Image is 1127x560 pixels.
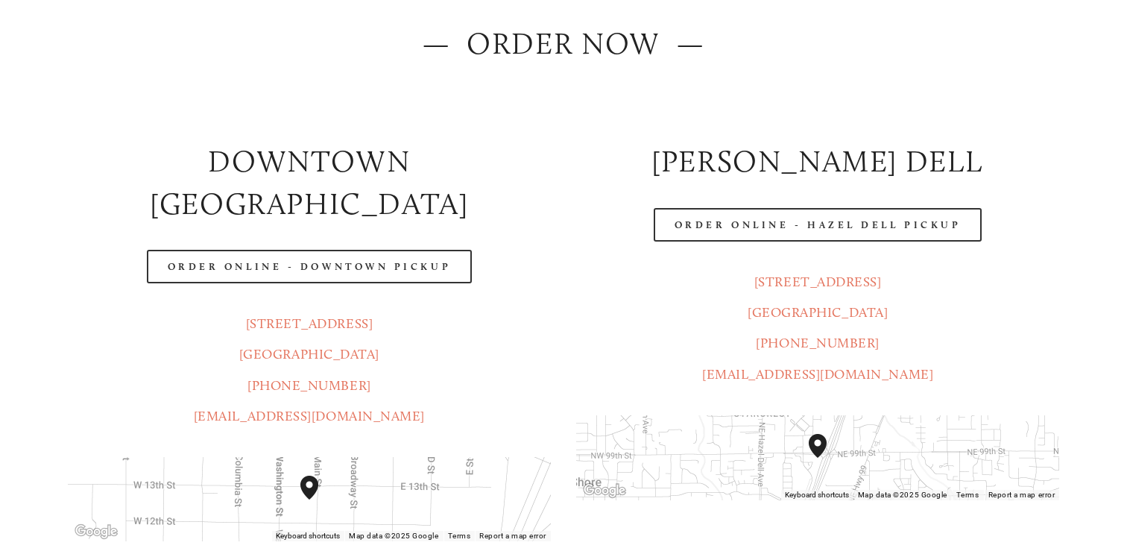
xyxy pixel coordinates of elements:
[72,522,121,541] a: Open this area in Google Maps (opens a new window)
[785,490,849,500] button: Keyboard shortcuts
[702,366,933,383] a: [EMAIL_ADDRESS][DOMAIN_NAME]
[479,532,546,540] a: Report a map error
[809,434,845,482] div: Amaro's Table 816 Northeast 98th Circle Vancouver, WA, 98665, United States
[956,491,979,499] a: Terms
[576,140,1059,182] h2: [PERSON_NAME] DELL
[246,315,373,332] a: [STREET_ADDRESS]
[68,140,551,224] h2: Downtown [GEOGRAPHIC_DATA]
[194,408,425,424] a: [EMAIL_ADDRESS][DOMAIN_NAME]
[349,532,438,540] span: Map data ©2025 Google
[988,491,1055,499] a: Report a map error
[580,481,629,500] a: Open this area in Google Maps (opens a new window)
[72,522,121,541] img: Google
[300,476,336,523] div: Amaro's Table 1220 Main Street vancouver, United States
[448,532,471,540] a: Terms
[748,304,888,321] a: [GEOGRAPHIC_DATA]
[239,346,379,362] a: [GEOGRAPHIC_DATA]
[858,491,947,499] span: Map data ©2025 Google
[276,531,340,541] button: Keyboard shortcuts
[754,274,882,290] a: [STREET_ADDRESS]
[654,208,982,242] a: Order Online - Hazel Dell Pickup
[147,250,473,283] a: Order Online - Downtown pickup
[247,377,371,394] a: [PHONE_NUMBER]
[756,335,880,351] a: [PHONE_NUMBER]
[580,481,629,500] img: Google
